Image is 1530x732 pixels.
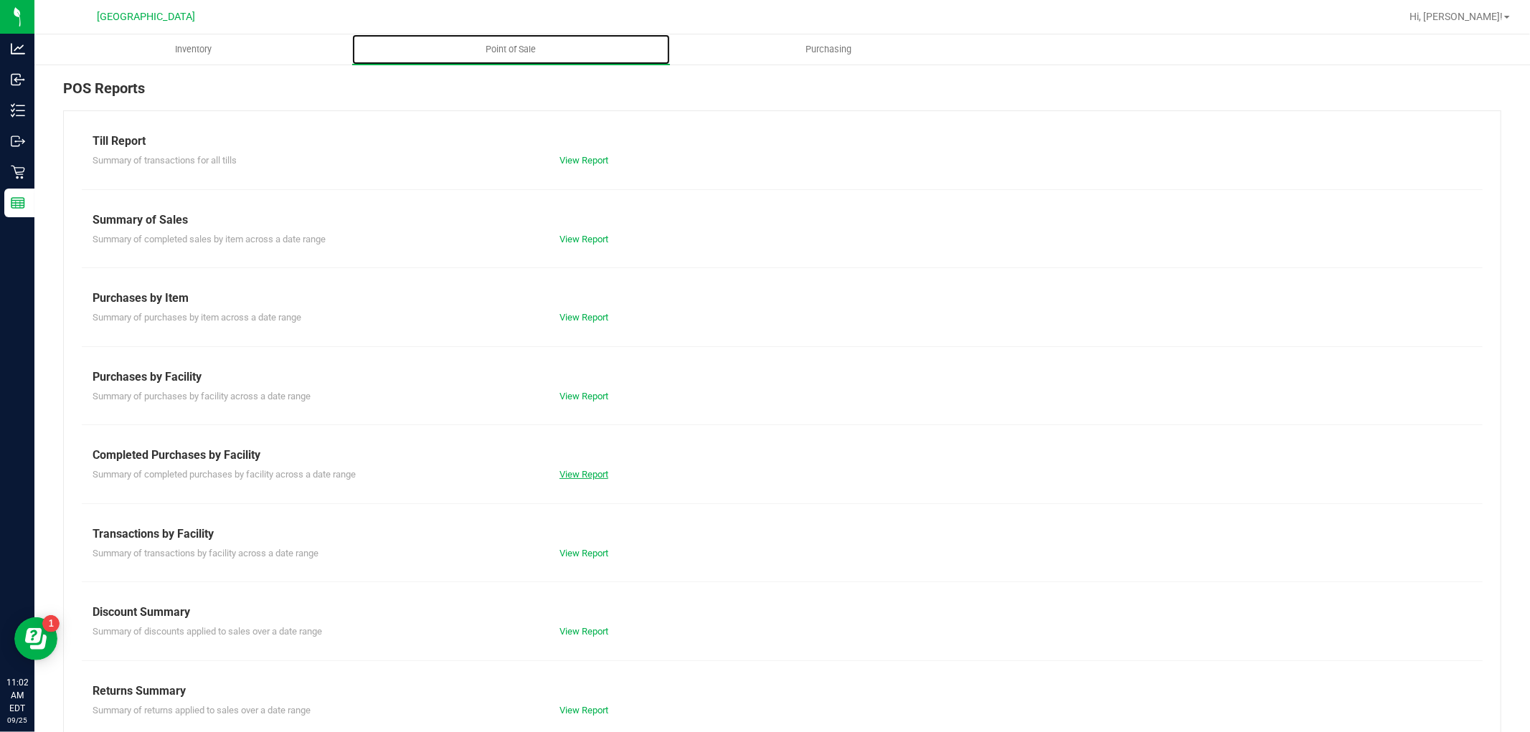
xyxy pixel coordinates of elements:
[93,369,1472,386] div: Purchases by Facility
[93,391,311,401] span: Summary of purchases by facility across a date range
[93,290,1472,307] div: Purchases by Item
[14,617,57,660] iframe: Resource center
[93,312,301,323] span: Summary of purchases by item across a date range
[559,469,608,480] a: View Report
[559,234,608,244] a: View Report
[1409,11,1503,22] span: Hi, [PERSON_NAME]!
[11,165,25,179] inline-svg: Retail
[559,155,608,166] a: View Report
[559,391,608,401] a: View Report
[93,447,1472,464] div: Completed Purchases by Facility
[93,626,322,637] span: Summary of discounts applied to sales over a date range
[787,43,872,56] span: Purchasing
[11,196,25,210] inline-svg: Reports
[93,155,237,166] span: Summary of transactions for all tills
[559,626,608,637] a: View Report
[11,103,25,118] inline-svg: Inventory
[670,34,988,65] a: Purchasing
[93,548,318,558] span: Summary of transactions by facility across a date range
[93,604,1472,621] div: Discount Summary
[93,705,311,716] span: Summary of returns applied to sales over a date range
[559,312,608,323] a: View Report
[6,676,28,715] p: 11:02 AM EDT
[11,42,25,56] inline-svg: Analytics
[34,34,352,65] a: Inventory
[93,234,326,244] span: Summary of completed sales by item across a date range
[352,34,670,65] a: Point of Sale
[11,134,25,148] inline-svg: Outbound
[93,133,1472,150] div: Till Report
[93,526,1472,543] div: Transactions by Facility
[559,548,608,558] a: View Report
[98,11,196,23] span: [GEOGRAPHIC_DATA]
[42,615,60,632] iframe: Resource center unread badge
[93,211,1472,229] div: Summary of Sales
[11,72,25,87] inline-svg: Inbound
[6,715,28,726] p: 09/25
[156,43,231,56] span: Inventory
[93,683,1472,700] div: Returns Summary
[467,43,556,56] span: Point of Sale
[63,77,1501,110] div: POS Reports
[93,469,356,480] span: Summary of completed purchases by facility across a date range
[559,705,608,716] a: View Report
